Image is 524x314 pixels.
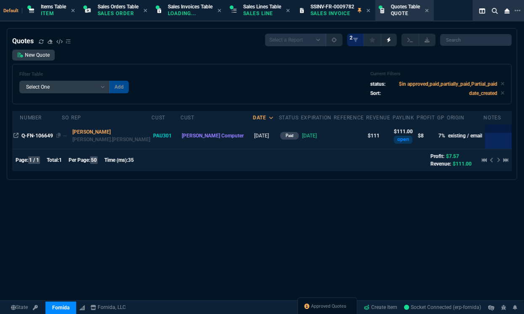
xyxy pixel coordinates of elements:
[311,303,347,310] span: Approved Quotes
[391,4,420,10] span: Quotes Table
[311,10,353,17] p: Sales Invoice
[72,128,150,136] p: [PERSON_NAME]
[13,133,19,139] nx-icon: Open In Opposite Panel
[279,114,299,121] div: Status
[425,8,429,14] nx-icon: Close Tab
[431,153,444,159] span: Profit:
[418,133,424,139] span: $8
[334,123,366,149] td: undefined
[301,114,332,121] div: Expiration
[366,114,390,121] div: Revenue
[286,8,290,14] nx-icon: Close Tab
[218,8,221,14] nx-icon: Close Tab
[368,133,380,139] span: $111
[484,114,501,121] div: Notes
[367,8,370,14] nx-icon: Close Tab
[152,114,165,121] div: Cust
[59,157,62,163] span: 1
[8,304,30,311] a: Global State
[72,136,150,143] p: [PERSON_NAME].[PERSON_NAME]
[12,50,55,61] a: New Quote
[394,128,415,135] p: $111.00
[71,123,152,149] td: double click to filter by Rep
[404,305,481,311] span: Socket Connected (erp-fornida)
[3,8,22,13] span: Default
[71,114,81,121] div: Rep
[453,161,472,167] span: $111.00
[104,157,128,163] span: Time (ms):
[71,8,75,14] nx-icon: Close Tab
[515,7,521,15] nx-icon: Open New Tab
[243,10,281,17] p: Sales Line
[243,4,281,10] span: Sales Lines Table
[28,156,40,164] span: 1 / 1
[469,90,497,96] code: date_created
[394,136,412,143] div: open
[476,6,489,16] nx-icon: Split Panels
[439,133,445,139] span: 7%
[253,123,279,149] td: [DATE]
[21,133,53,139] span: Q-FN-106649
[437,114,444,121] div: GP
[30,304,40,311] a: API TOKEN
[253,114,266,121] div: Date
[391,10,420,17] p: Quote
[501,6,513,16] nx-icon: Close Workbench
[98,4,138,10] span: Sales Orders Table
[41,4,66,10] span: Items Table
[12,36,34,46] h4: Quotes
[370,80,386,88] p: status:
[41,10,66,17] p: Item
[62,123,71,149] td: Open SO in Expanded View
[446,153,459,159] span: $7.57
[128,157,134,163] span: 35
[19,71,129,77] h6: Filter Table
[448,132,482,140] p: existing / email
[69,157,90,163] span: Per Page:
[404,304,481,311] a: 9ASXPlKyXPE8rYr9AADn
[168,10,210,17] p: Loading...
[417,114,435,121] div: profit
[98,10,138,17] p: Sales Order
[399,81,497,87] code: $in approved,paid,partially_paid,Partial_paid
[393,114,414,121] div: PayLink
[16,157,28,163] span: Page:
[47,157,59,163] span: Total:
[181,114,194,121] div: Cust
[311,4,354,10] span: SSINV-FR-0009782
[153,133,172,139] span: PAU301
[62,114,69,121] div: SO
[370,71,505,77] h6: Current Filters
[63,132,68,140] div: --
[489,6,501,16] nx-icon: Search
[447,114,465,121] div: origin
[361,301,401,314] a: Create Item
[370,90,381,97] p: Sort:
[301,123,334,149] td: [DATE]
[90,156,98,164] span: 50
[431,161,451,167] span: Revenue:
[334,114,364,121] div: Reference
[20,114,42,121] div: Number
[440,34,512,46] input: Search
[182,133,244,139] span: [PERSON_NAME] Computer
[350,34,353,41] span: 2
[168,4,213,10] span: Sales Invoices Table
[88,304,129,311] a: msbcCompanyName
[144,8,147,14] nx-icon: Close Tab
